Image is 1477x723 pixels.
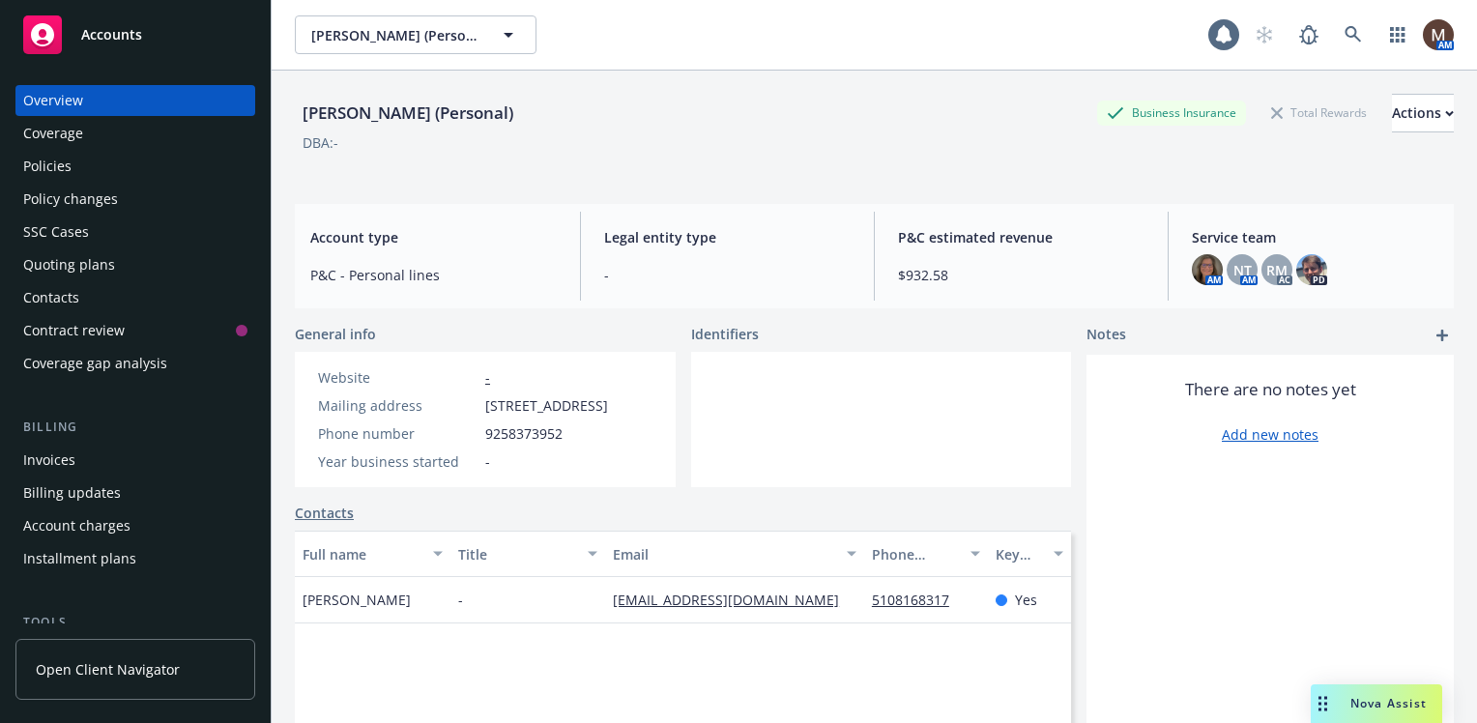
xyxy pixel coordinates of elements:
[23,85,83,116] div: Overview
[898,227,1144,247] span: P&C estimated revenue
[15,445,255,476] a: Invoices
[15,249,255,280] a: Quoting plans
[15,8,255,62] a: Accounts
[613,591,854,609] a: [EMAIL_ADDRESS][DOMAIN_NAME]
[1185,378,1356,401] span: There are no notes yet
[613,544,835,564] div: Email
[303,590,411,610] span: [PERSON_NAME]
[23,445,75,476] div: Invoices
[15,418,255,437] div: Billing
[318,395,478,416] div: Mailing address
[450,531,606,577] button: Title
[295,324,376,344] span: General info
[318,451,478,472] div: Year business started
[311,25,478,45] span: [PERSON_NAME] (Personal)
[36,659,180,680] span: Open Client Navigator
[872,544,959,564] div: Phone number
[1192,254,1223,285] img: photo
[310,227,557,247] span: Account type
[485,423,563,444] span: 9258373952
[15,348,255,379] a: Coverage gap analysis
[23,217,89,247] div: SSC Cases
[864,531,988,577] button: Phone number
[1350,695,1427,711] span: Nova Assist
[15,184,255,215] a: Policy changes
[23,282,79,313] div: Contacts
[23,543,136,574] div: Installment plans
[23,510,130,541] div: Account charges
[691,324,759,344] span: Identifiers
[15,85,255,116] a: Overview
[1245,15,1284,54] a: Start snowing
[23,184,118,215] div: Policy changes
[1015,590,1037,610] span: Yes
[303,544,421,564] div: Full name
[1311,684,1442,723] button: Nova Assist
[898,265,1144,285] span: $932.58
[318,367,478,388] div: Website
[1296,254,1327,285] img: photo
[15,613,255,632] div: Tools
[303,132,338,153] div: DBA: -
[1192,227,1438,247] span: Service team
[310,265,557,285] span: P&C - Personal lines
[1431,324,1454,347] a: add
[1233,260,1252,280] span: NT
[458,590,463,610] span: -
[1222,424,1318,445] a: Add new notes
[15,217,255,247] a: SSC Cases
[15,543,255,574] a: Installment plans
[872,591,965,609] a: 5108168317
[15,151,255,182] a: Policies
[1289,15,1328,54] a: Report a Bug
[1334,15,1373,54] a: Search
[988,531,1071,577] button: Key contact
[1311,684,1335,723] div: Drag to move
[485,395,608,416] span: [STREET_ADDRESS]
[81,27,142,43] span: Accounts
[15,315,255,346] a: Contract review
[15,118,255,149] a: Coverage
[23,315,125,346] div: Contract review
[15,510,255,541] a: Account charges
[485,451,490,472] span: -
[1266,260,1288,280] span: RM
[295,15,536,54] button: [PERSON_NAME] (Personal)
[23,348,167,379] div: Coverage gap analysis
[295,503,354,523] a: Contacts
[23,118,83,149] div: Coverage
[604,265,851,285] span: -
[1097,101,1246,125] div: Business Insurance
[295,531,450,577] button: Full name
[485,368,490,387] a: -
[458,544,577,564] div: Title
[295,101,521,126] div: [PERSON_NAME] (Personal)
[605,531,864,577] button: Email
[15,477,255,508] a: Billing updates
[1423,19,1454,50] img: photo
[23,151,72,182] div: Policies
[996,544,1042,564] div: Key contact
[23,477,121,508] div: Billing updates
[1086,324,1126,347] span: Notes
[318,423,478,444] div: Phone number
[1392,95,1454,131] div: Actions
[604,227,851,247] span: Legal entity type
[23,249,115,280] div: Quoting plans
[1261,101,1376,125] div: Total Rewards
[15,282,255,313] a: Contacts
[1392,94,1454,132] button: Actions
[1378,15,1417,54] a: Switch app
